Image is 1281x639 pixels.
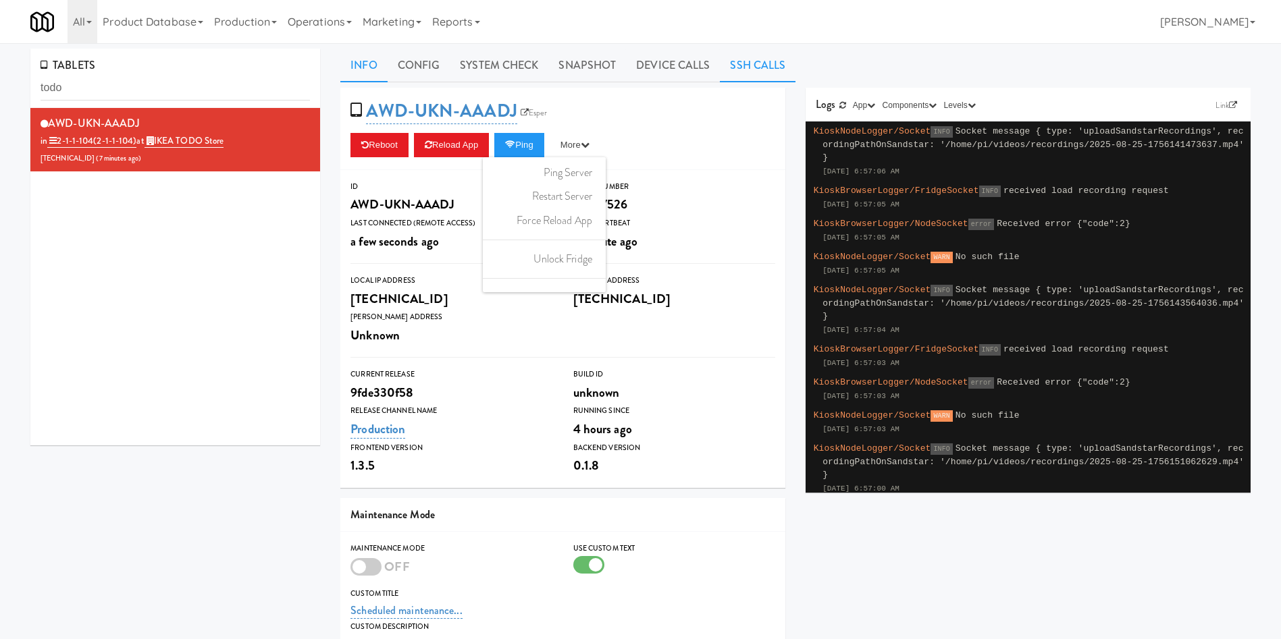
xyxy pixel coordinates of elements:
[573,217,775,230] div: Last Heartbeat
[41,153,141,163] span: [TECHNICAL_ID] ( )
[814,377,968,387] span: KioskBrowserLogger/NodeSocket
[48,115,140,131] span: AWD-UKN-AAADJ
[47,134,136,148] a: 2-1-1-104(2-1-1-104)
[573,404,775,418] div: Running Since
[822,126,1244,163] span: Socket message { type: 'uploadSandstarRecordings', recordingPathOnSandstar: '/home/pi/videos/reco...
[41,57,95,73] span: TABLETS
[814,410,931,420] span: KioskNodeLogger/Socket
[41,76,310,101] input: Search tablets
[956,410,1020,420] span: No such file
[517,106,551,119] a: Esper
[350,454,552,477] div: 1.3.5
[483,209,606,233] a: Force Reload App
[30,10,54,34] img: Micromart
[816,96,835,112] span: Logs
[350,507,435,522] span: Maintenance Mode
[931,126,952,138] span: INFO
[136,134,224,148] span: at
[573,368,775,381] div: Build Id
[350,587,775,601] div: Custom Title
[822,167,899,175] span: [DATE] 6:57:06 AM
[626,49,720,82] a: Device Calls
[822,484,899,493] span: [DATE] 6:57:00 AM
[350,287,552,310] div: [TECHNICAL_ID]
[414,133,489,157] button: Reload App
[968,377,995,389] span: error
[483,184,606,209] a: Restart Server
[979,186,1001,197] span: INFO
[822,359,899,367] span: [DATE] 6:57:03 AM
[350,603,462,619] a: Scheduled maintenance...
[814,443,931,453] span: KioskNodeLogger/Socket
[483,157,606,292] ul: More
[814,344,979,354] span: KioskBrowserLogger/FridgeSocket
[573,454,775,477] div: 0.1.8
[93,134,136,147] span: (2-1-1-104)
[573,287,775,310] div: [TECHNICAL_ID]
[350,193,552,216] div: AWD-UKN-AAADJ
[849,99,879,112] button: App
[483,161,606,185] a: Ping Server
[997,377,1130,387] span: Received error {"code":2}
[814,126,931,136] span: KioskNodeLogger/Socket
[388,49,450,82] a: Config
[350,441,552,455] div: Frontend Version
[822,392,899,400] span: [DATE] 6:57:03 AM
[350,542,552,555] div: Maintenance Mode
[573,381,775,404] div: unknown
[879,99,940,112] button: Components
[968,219,995,230] span: error
[931,285,952,296] span: INFO
[350,232,439,250] span: a few seconds ago
[822,233,899,242] span: [DATE] 6:57:05 AM
[979,344,1001,356] span: INFO
[350,620,775,634] div: Custom Description
[340,49,387,82] a: Info
[350,404,552,418] div: Release Channel Name
[997,219,1130,229] span: Received error {"code":2}
[350,133,409,157] button: Reboot
[573,441,775,455] div: Backend Version
[350,381,552,404] div: 9fde330f58
[384,557,409,576] span: OFF
[30,108,320,172] li: AWD-UKN-AAADJin 2-1-1-104(2-1-1-104)at IKEA TODO Store[TECHNICAL_ID] (7 minutes ago)
[573,193,775,216] div: HA1J7526
[1212,99,1240,112] a: Link
[483,286,606,310] a: Turn ON Maintenance
[99,153,138,163] span: 7 minutes ago
[350,310,552,324] div: [PERSON_NAME] Address
[350,324,552,347] div: Unknown
[366,98,517,124] a: AWD-UKN-AAADJ
[822,326,899,334] span: [DATE] 6:57:04 AM
[822,267,899,275] span: [DATE] 6:57:05 AM
[350,180,552,194] div: ID
[1003,344,1169,354] span: received load recording request
[814,252,931,262] span: KioskNodeLogger/Socket
[350,420,405,439] a: Production
[573,180,775,194] div: Serial Number
[41,134,136,148] span: in
[145,134,224,148] a: IKEA TODO Store
[450,49,548,82] a: System Check
[822,443,1244,480] span: Socket message { type: 'uploadSandstarRecordings', recordingPathOnSandstar: '/home/pi/videos/reco...
[822,425,899,433] span: [DATE] 6:57:03 AM
[548,49,626,82] a: Snapshot
[720,49,795,82] a: SSH Calls
[350,368,552,381] div: Current Release
[550,133,600,157] button: More
[350,274,552,287] div: Local IP Address
[941,99,979,112] button: Levels
[931,252,952,263] span: WARN
[931,443,952,455] span: INFO
[814,285,931,295] span: KioskNodeLogger/Socket
[573,420,632,438] span: 4 hours ago
[573,542,775,555] div: Use Custom Text
[573,274,775,287] div: Public IP Address
[1003,186,1169,196] span: received load recording request
[931,410,952,422] span: WARN
[814,219,968,229] span: KioskBrowserLogger/NodeSocket
[814,186,979,196] span: KioskBrowserLogger/FridgeSocket
[822,285,1244,321] span: Socket message { type: 'uploadSandstarRecordings', recordingPathOnSandstar: '/home/pi/videos/reco...
[822,200,899,209] span: [DATE] 6:57:05 AM
[350,217,552,230] div: Last Connected (Remote Access)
